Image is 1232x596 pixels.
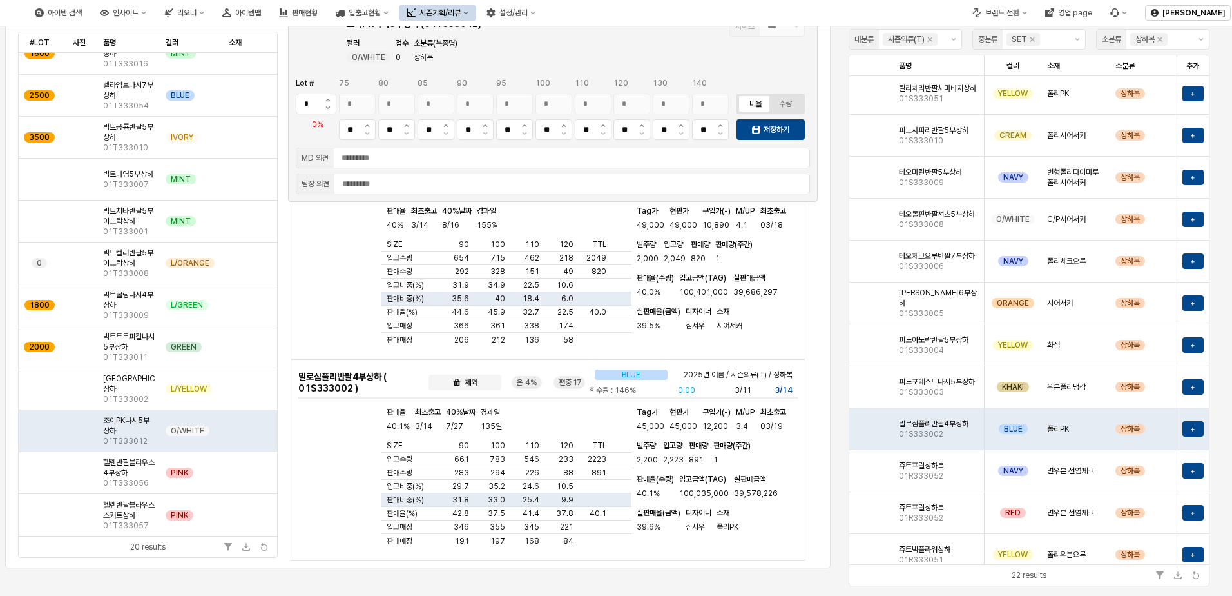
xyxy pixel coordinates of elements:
button: 아이템맵 [215,5,269,21]
span: 546 [524,454,539,464]
span: 90 [459,239,469,250]
span: 입고매장 [387,321,412,331]
button: 저장하기 [736,119,805,140]
span: 입고량 [663,441,682,450]
div: 설정/관리 [499,8,528,17]
span: 661 [454,454,469,464]
span: 점수 [396,39,409,48]
span: 2,200 [637,453,658,466]
button: 증가 [438,120,454,130]
span: 소재 [229,37,242,48]
button: 설정/관리 [479,5,543,21]
span: 45.9 [488,307,505,317]
span: 품명 [899,61,912,71]
span: 최초출고 [760,206,786,215]
span: 40.0% [637,286,660,299]
div: + [1191,172,1196,183]
span: 212 [492,335,505,345]
span: 최초출고 [415,408,441,417]
span: 현판가 [669,206,689,215]
div: + [1182,337,1204,353]
label: 수량 [771,98,800,110]
span: 35.2 [488,481,505,492]
span: 사진 [73,37,86,48]
span: 입고량 [664,240,683,249]
span: 32.7 [523,307,539,317]
span: SIZE [387,441,403,451]
span: 최초출고 [411,206,437,215]
span: 39,578,226 [734,487,778,500]
span: 25.4 [523,495,539,505]
span: 120 [559,441,573,451]
button: Lot # 감소 [320,104,336,114]
div: 시즌의류(T) [888,33,925,46]
div: + [1191,550,1196,560]
span: 136 [525,335,539,345]
span: 37.5 [488,508,505,519]
button: 증가 [398,120,414,130]
span: 1600 [30,48,50,59]
span: 구입가(-) [702,206,731,215]
p: 0.00 [678,384,709,396]
div: + [1191,508,1196,518]
span: 심서우 [686,521,705,533]
span: 입고금액(TAG) [679,475,726,484]
span: 3/14 [415,420,432,433]
div: + [1182,505,1204,521]
p: [PERSON_NAME] [1162,8,1225,18]
span: 88 [563,468,573,478]
div: 22 results [1012,569,1046,582]
span: 실판매율(금액) [637,307,680,316]
p: 제외 [465,377,477,388]
span: 컬러 [166,37,178,48]
span: 03/18 [760,219,783,232]
span: 40 [495,293,505,304]
span: 판매율(%) [387,307,418,317]
div: 밀로심플리반팔4부상하 ( 01S333002 )BLUE2025년 여름 / 시즌의류(T) / 상하복제외온 4%편중 17회수율 : 146%0.003/113/14판매율40.1%최초출... [291,359,805,561]
span: 90 [459,441,469,451]
span: 366 [454,321,469,331]
div: + [1182,295,1204,311]
div: 입출고현황 [349,8,381,17]
span: 03/19 [760,420,783,433]
span: 85 [418,79,428,88]
button: 편중 17 [559,376,582,389]
span: 100,035,000 [679,487,729,500]
span: 80 [378,79,389,88]
span: 84 [563,536,573,546]
span: 2,223 [663,453,684,466]
div: + [1182,170,1204,185]
div: + [1191,88,1196,99]
span: 8/16 [442,219,459,232]
span: 품명 [103,37,116,48]
div: 아이템 검색 [27,5,90,21]
span: 폴리PK [717,521,738,533]
button: 영업 page [1037,5,1100,21]
span: 151 [525,266,539,277]
span: 6.0 [561,293,573,304]
span: 디자이너 [686,307,711,316]
span: 197 [490,536,505,546]
div: SET [1012,33,1027,46]
span: 2,000 [637,252,659,265]
span: 361 [490,321,505,331]
span: 소분류 [1115,61,1135,71]
span: 판매량(주간) [715,240,753,249]
span: 283 [454,468,469,478]
span: O/WHITE [352,51,385,64]
div: + [1191,214,1196,224]
button: 증가 [633,120,650,130]
div: + [1191,424,1196,434]
span: 컬러 [347,39,360,48]
span: 41.4 [523,508,539,519]
button: Download [1170,568,1186,583]
span: 3.4 [736,420,748,433]
span: 0 [396,51,401,64]
div: + [1182,421,1204,437]
div: + [1182,86,1204,101]
div: + [1182,379,1204,395]
span: 355 [490,522,505,532]
span: 10.5 [557,481,573,492]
